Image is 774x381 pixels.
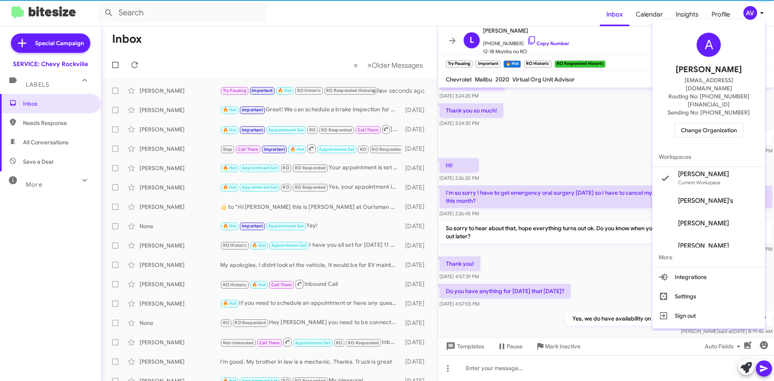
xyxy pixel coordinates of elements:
span: Sending No: [PHONE_NUMBER] [668,108,750,117]
span: Routing No: [PHONE_NUMBER][FINANCIAL_ID] [662,92,755,108]
button: Settings [652,287,765,306]
span: [PERSON_NAME] [678,219,729,227]
button: Sign out [652,306,765,325]
span: [PERSON_NAME] [678,242,729,250]
div: A [697,33,721,57]
span: More [652,248,765,267]
span: [EMAIL_ADDRESS][DOMAIN_NAME] [662,76,755,92]
span: Change Organization [681,123,737,137]
span: Workspaces [652,147,765,167]
span: [PERSON_NAME] [678,170,729,178]
span: Current Workspace [678,179,720,185]
button: Change Organization [674,123,743,137]
span: [PERSON_NAME]'s [678,197,733,205]
button: Integrations [652,267,765,287]
span: [PERSON_NAME] [676,63,742,76]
